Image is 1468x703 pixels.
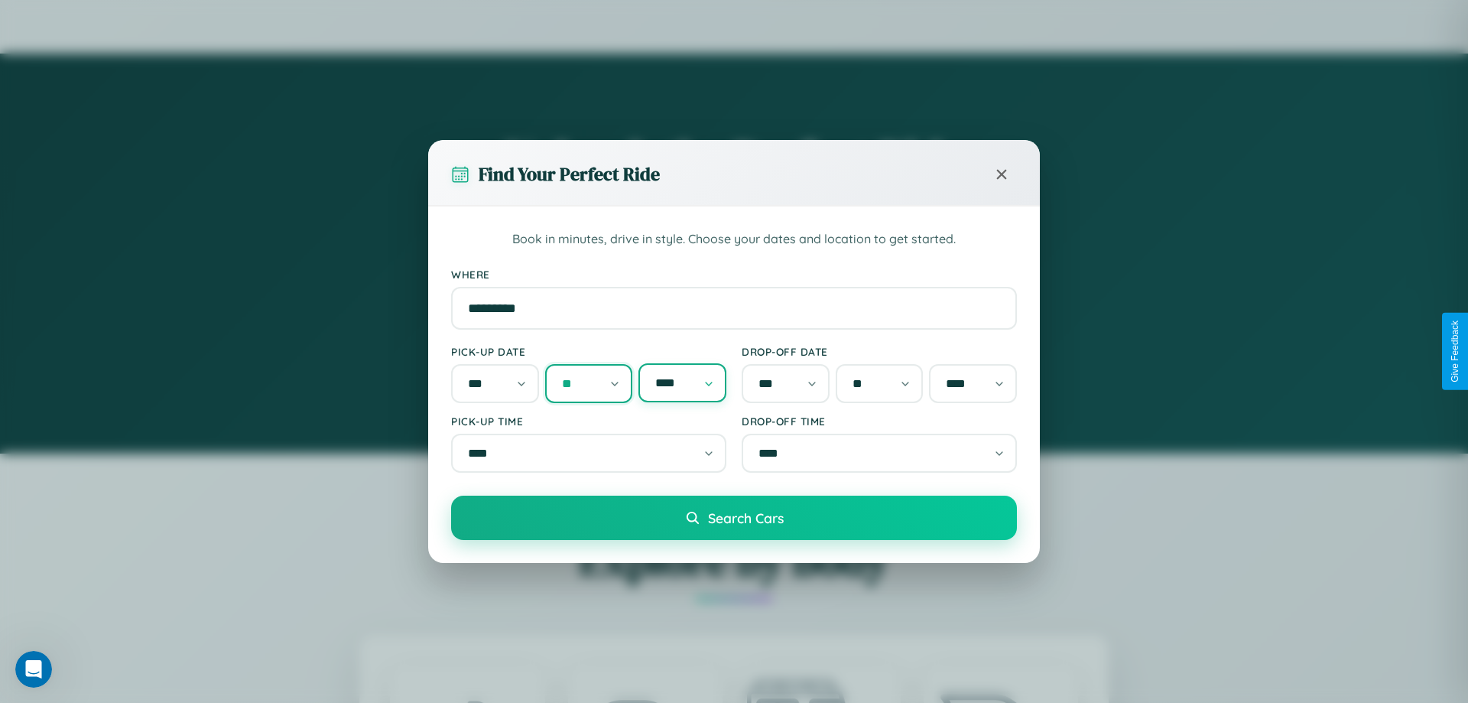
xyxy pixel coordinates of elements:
label: Pick-up Date [451,345,726,358]
label: Where [451,268,1017,281]
button: Search Cars [451,496,1017,540]
span: Search Cars [708,509,784,526]
h3: Find Your Perfect Ride [479,161,660,187]
p: Book in minutes, drive in style. Choose your dates and location to get started. [451,229,1017,249]
label: Drop-off Time [742,415,1017,428]
label: Drop-off Date [742,345,1017,358]
label: Pick-up Time [451,415,726,428]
